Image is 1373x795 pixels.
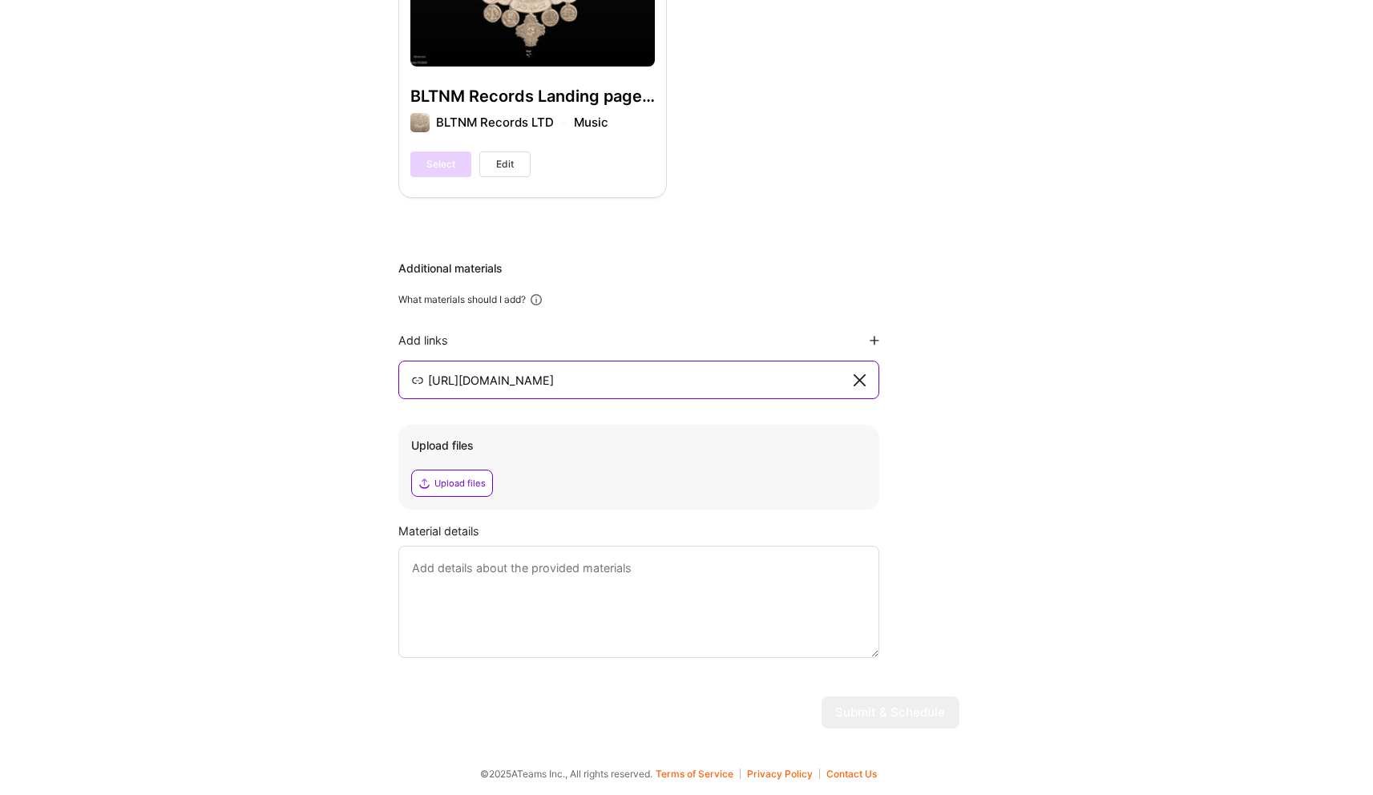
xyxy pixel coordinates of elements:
[747,769,820,779] button: Privacy Policy
[418,477,431,490] i: icon Upload2
[822,696,959,728] button: Submit & Schedule
[398,293,526,306] div: What materials should I add?
[398,333,448,348] div: Add links
[870,336,879,345] i: icon PlusBlackFlat
[854,373,866,386] i: icon CheckPurple
[398,260,959,276] div: Additional materials
[479,151,531,177] button: Edit
[434,477,486,490] div: Upload files
[398,523,959,539] div: Material details
[426,370,850,389] input: Enter link
[496,157,514,172] span: Edit
[480,765,652,782] span: © 2025 ATeams Inc., All rights reserved.
[412,373,424,386] i: icon LinkSecondary
[529,293,543,307] i: icon Info
[826,769,877,779] button: Contact Us
[656,769,741,779] button: Terms of Service
[411,438,866,454] div: Upload files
